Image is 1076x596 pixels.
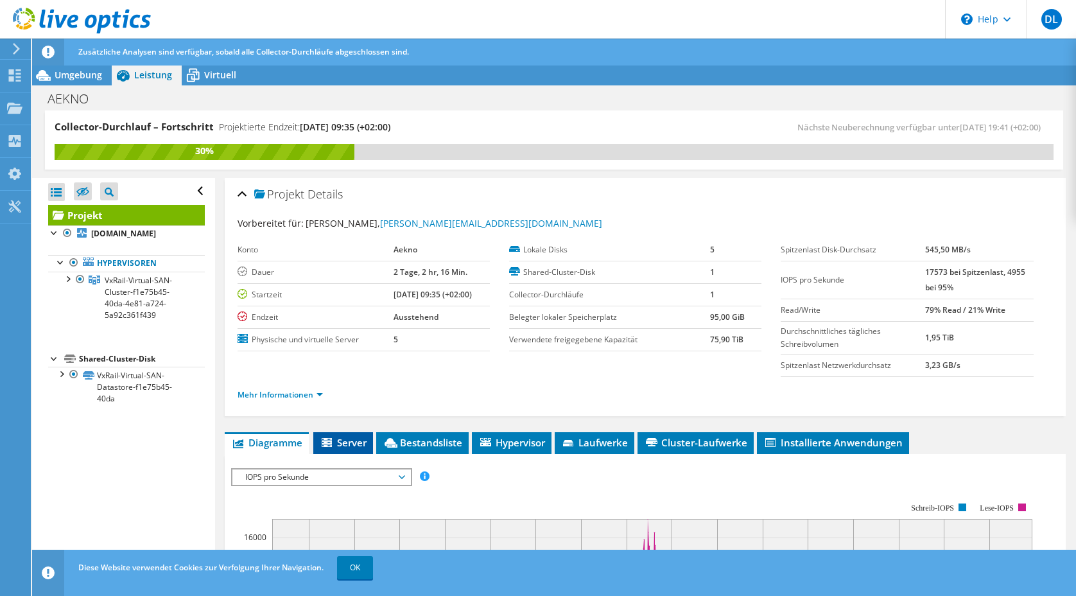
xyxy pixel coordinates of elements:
span: Server [320,436,367,449]
label: Lokale Disks [509,243,710,256]
text: 16000 [244,532,266,543]
b: 3,23 GB/s [925,360,960,371]
span: Leistung [134,69,172,81]
label: Konto [238,243,394,256]
span: Nächste Neuberechnung verfügbar unter [797,121,1047,133]
span: Zusätzliche Analysen sind verfügbar, sobald alle Collector-Durchläufe abgeschlossen sind. [78,46,409,57]
label: Vorbereitet für: [238,217,304,229]
b: 75,90 TiB [710,334,743,345]
label: Dauer [238,266,394,279]
label: Durchschnittliches tägliches Schreibvolumen [781,325,924,351]
b: 95,00 GiB [710,311,745,322]
label: Shared-Cluster-Disk [509,266,710,279]
a: [DOMAIN_NAME] [48,225,205,242]
span: Diagramme [231,436,302,449]
label: Read/Write [781,304,924,317]
label: Startzeit [238,288,394,301]
text: Lese-IOPS [980,504,1014,513]
b: 1 [710,267,715,277]
span: Virtuell [204,69,236,81]
span: DL [1041,9,1062,30]
span: Hypervisor [478,436,545,449]
span: Cluster-Laufwerke [644,436,747,449]
b: Aekno [394,244,417,255]
a: Hypervisoren [48,255,205,272]
label: Spitzenlast Netzwerkdurchsatz [781,359,924,372]
span: [PERSON_NAME], [306,217,602,229]
label: Endzeit [238,311,394,324]
b: 1 [710,289,715,300]
b: 1,95 TiB [925,332,954,343]
h1: AEKNO [42,92,108,106]
span: VxRail-Virtual-SAN-Cluster-f1e75b45-40da-4e81-a724-5a92c361f439 [105,275,172,320]
b: 79% Read / 21% Write [925,304,1005,315]
b: 545,50 MB/s [925,244,971,255]
a: VxRail-Virtual-SAN-Datastore-f1e75b45-40da [48,367,205,407]
span: Diese Website verwendet Cookies zur Verfolgung Ihrer Navigation. [78,562,324,573]
text: Schreib-IOPS [911,504,954,513]
h4: Projektierte Endzeit: [219,120,390,134]
a: [PERSON_NAME][EMAIL_ADDRESS][DOMAIN_NAME] [380,217,602,229]
svg: \n [961,13,973,25]
span: Laufwerke [561,436,628,449]
a: Mehr Informationen [238,389,323,400]
span: Details [308,186,343,202]
b: 5 [394,334,398,345]
label: Verwendete freigegebene Kapazität [509,333,710,346]
b: 5 [710,244,715,255]
span: Umgebung [55,69,102,81]
b: Ausstehend [394,311,438,322]
label: IOPS pro Sekunde [781,274,924,286]
b: 17573 bei Spitzenlast, 4955 bei 95% [925,267,1025,293]
label: Collector-Durchläufe [509,288,710,301]
label: Belegter lokaler Speicherplatz [509,311,710,324]
b: [DOMAIN_NAME] [91,228,156,239]
span: Projekt [254,188,304,201]
label: Spitzenlast Disk-Durchsatz [781,243,924,256]
label: Physische und virtuelle Server [238,333,394,346]
span: [DATE] 09:35 (+02:00) [300,121,390,133]
a: VxRail-Virtual-SAN-Cluster-f1e75b45-40da-4e81-a724-5a92c361f439 [48,272,205,323]
a: Projekt [48,205,205,225]
div: Shared-Cluster-Disk [79,351,205,367]
span: Bestandsliste [383,436,462,449]
span: [DATE] 19:41 (+02:00) [960,121,1041,133]
b: 2 Tage, 2 hr, 16 Min. [394,267,467,277]
a: OK [337,556,373,579]
div: 30% [55,144,354,158]
span: IOPS pro Sekunde [239,469,404,485]
b: [DATE] 09:35 (+02:00) [394,289,472,300]
span: Installierte Anwendungen [763,436,903,449]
